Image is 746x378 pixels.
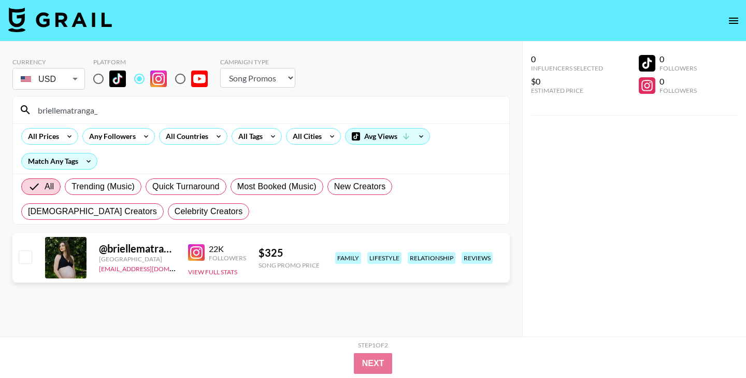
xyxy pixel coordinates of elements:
[659,54,697,64] div: 0
[209,244,246,254] div: 22K
[209,254,246,262] div: Followers
[259,246,320,259] div: $ 325
[28,205,157,218] span: [DEMOGRAPHIC_DATA] Creators
[109,71,126,87] img: TikTok
[152,180,220,193] span: Quick Turnaround
[531,87,603,94] div: Estimated Price
[237,180,317,193] span: Most Booked (Music)
[22,153,97,169] div: Match Any Tags
[335,252,361,264] div: family
[220,58,295,66] div: Campaign Type
[232,129,265,144] div: All Tags
[150,71,167,87] img: Instagram
[659,64,697,72] div: Followers
[188,268,237,276] button: View Full Stats
[83,129,138,144] div: Any Followers
[358,341,388,349] div: Step 1 of 2
[191,71,208,87] img: YouTube
[12,58,85,66] div: Currency
[188,244,205,261] img: Instagram
[354,353,393,374] button: Next
[286,129,324,144] div: All Cities
[723,10,744,31] button: open drawer
[334,180,386,193] span: New Creators
[408,252,455,264] div: relationship
[462,252,493,264] div: reviews
[93,58,216,66] div: Platform
[22,129,61,144] div: All Prices
[531,64,603,72] div: Influencers Selected
[160,129,210,144] div: All Countries
[8,7,112,32] img: Grail Talent
[531,54,603,64] div: 0
[531,76,603,87] div: $0
[32,102,503,118] input: Search by User Name
[659,87,697,94] div: Followers
[175,205,243,218] span: Celebrity Creators
[659,76,697,87] div: 0
[99,263,203,273] a: [EMAIL_ADDRESS][DOMAIN_NAME]
[71,180,135,193] span: Trending (Music)
[99,255,176,263] div: [GEOGRAPHIC_DATA]
[15,70,83,88] div: USD
[45,180,54,193] span: All
[259,261,320,269] div: Song Promo Price
[367,252,401,264] div: lifestyle
[99,242,176,255] div: @ briellematranga_
[346,129,429,144] div: Avg Views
